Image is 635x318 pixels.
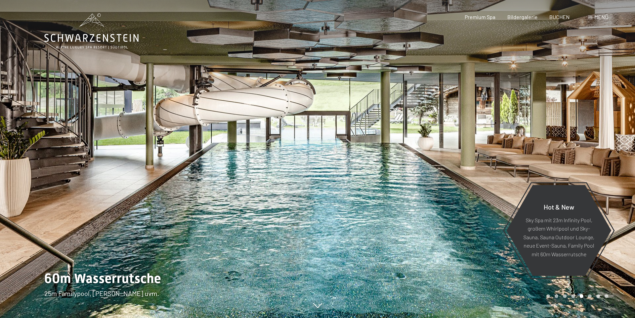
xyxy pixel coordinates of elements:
[507,14,538,20] a: Bildergalerie
[571,294,575,298] div: Carousel Page 4
[580,294,583,298] div: Carousel Page 5 (Current Slide)
[544,294,608,298] div: Carousel Pagination
[588,294,592,298] div: Carousel Page 6
[596,294,600,298] div: Carousel Page 7
[549,14,570,20] a: BUCHEN
[506,185,612,276] a: Hot & New Sky Spa mit 23m Infinity Pool, großem Whirlpool und Sky-Sauna, Sauna Outdoor Lounge, ne...
[605,294,608,298] div: Carousel Page 8
[544,203,574,211] span: Hot & New
[523,216,595,258] p: Sky Spa mit 23m Infinity Pool, großem Whirlpool und Sky-Sauna, Sauna Outdoor Lounge, neue Event-S...
[546,294,550,298] div: Carousel Page 1
[563,294,567,298] div: Carousel Page 3
[465,14,495,20] a: Premium Spa
[555,294,558,298] div: Carousel Page 2
[594,14,608,20] span: Menü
